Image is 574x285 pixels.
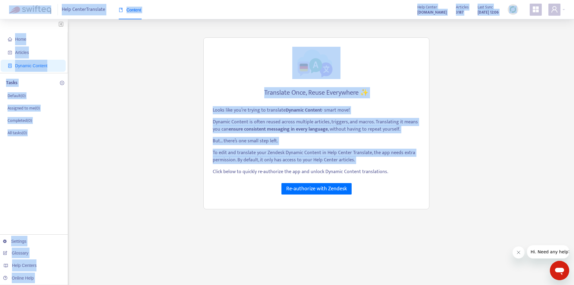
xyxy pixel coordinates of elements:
[478,9,499,16] strong: [DATE] 12:06
[513,246,525,258] iframe: Close message
[213,119,420,133] p: Dynamic Content is often reused across multiple articles, triggers, and macros. Translating it me...
[6,79,17,87] p: Tasks
[62,4,105,15] span: Help Center Translate
[286,106,322,114] strong: Dynamic Content
[532,6,539,13] span: appstore
[9,5,51,14] img: Swifteq
[229,125,328,133] strong: ensure consistent messaging in every language
[8,105,40,111] p: Assigned to me ( 0 )
[478,4,493,11] span: Last Sync
[456,9,463,16] strong: 3187
[119,8,141,12] span: Content
[3,276,34,280] a: Online Help
[3,251,28,255] a: Glossary
[213,138,420,145] p: But... there’s one small step left.
[213,149,420,164] p: To edit and translate your Zendesk Dynamic Content in Help Center Translate, the app needs extra ...
[213,168,420,176] p: Click below to quickly re-authorize the app and unlock Dynamic Content translations.
[509,6,517,13] img: sync.dc5367851b00ba804db3.png
[8,130,27,136] p: All tasks ( 0 )
[417,9,447,16] a: [DOMAIN_NAME]
[286,185,347,193] span: Re-authorize with Zendesk
[292,47,340,79] img: Translate Dynamic Content
[15,37,26,42] span: Home
[456,4,469,11] span: Articles
[8,37,12,41] span: home
[551,6,558,13] span: user
[119,8,123,12] span: book
[15,50,29,55] span: Articles
[12,263,37,268] span: Help Centers
[527,245,569,258] iframe: Message from company
[8,93,26,99] p: Default ( 0 )
[8,117,32,124] p: Completed ( 0 )
[8,64,12,68] span: container
[8,50,12,55] span: account-book
[3,239,27,244] a: Settings
[15,63,47,68] span: Dynamic Content
[60,81,64,85] span: plus-circle
[281,183,352,195] button: Re-authorize with Zendesk
[264,89,369,97] h4: Translate Once, Reuse Everywhere ✨
[417,4,437,11] span: Help Center
[550,261,569,280] iframe: Button to launch messaging window
[4,4,43,9] span: Hi. Need any help?
[213,107,420,114] p: Looks like you’re trying to translate - smart move!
